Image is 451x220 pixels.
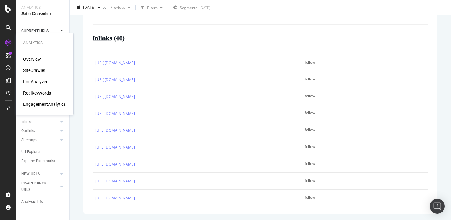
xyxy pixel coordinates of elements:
a: Outlinks [21,128,59,134]
a: [URL][DOMAIN_NAME] [95,178,135,184]
button: [DATE] [75,3,103,13]
a: RealKeywords [23,90,51,96]
div: CURRENT URLS [21,28,49,34]
a: [URL][DOMAIN_NAME] [95,110,135,117]
div: Outlinks [21,128,35,134]
div: Explorer Bookmarks [21,158,55,164]
td: follow [302,88,428,105]
div: Analysis Info [21,198,43,205]
button: Filters [138,3,165,13]
span: Previous [108,5,125,10]
div: Analytics [21,5,64,10]
div: Open Intercom Messenger [430,199,445,214]
a: [URL][DOMAIN_NAME] [95,161,135,167]
div: Inlinks [21,119,32,125]
a: CURRENT URLS [21,28,59,34]
span: Segments [180,5,197,10]
td: follow [302,139,428,156]
td: follow [302,173,428,190]
div: DISAPPEARED URLS [21,180,53,193]
div: [DATE] [199,5,210,10]
div: Sitemaps [21,137,37,143]
a: Inlinks [21,119,59,125]
div: NEW URLS [21,171,40,177]
span: vs [103,5,108,10]
div: Analytics [23,40,66,46]
td: follow [302,71,428,88]
a: [URL][DOMAIN_NAME] [95,127,135,134]
a: [URL][DOMAIN_NAME] [95,77,135,83]
a: Explorer Bookmarks [21,158,65,164]
a: [URL][DOMAIN_NAME] [95,195,135,201]
div: SiteCrawler [21,10,64,18]
td: follow [302,190,428,207]
a: SiteCrawler [23,67,45,74]
a: EngagementAnalytics [23,101,66,107]
td: follow [302,156,428,173]
button: Previous [108,3,133,13]
td: follow [302,54,428,71]
a: [URL][DOMAIN_NAME] [95,144,135,151]
a: Analysis Info [21,198,65,205]
a: Sitemaps [21,137,59,143]
a: NEW URLS [21,171,59,177]
a: [URL][DOMAIN_NAME] [95,60,135,66]
h2: Inlinks ( 40 ) [93,35,125,42]
div: Url Explorer [21,149,41,155]
div: Filters [147,5,158,10]
a: DISAPPEARED URLS [21,180,59,193]
button: Segments[DATE] [170,3,213,13]
a: Url Explorer [21,149,65,155]
a: [URL][DOMAIN_NAME] [95,94,135,100]
td: follow [302,105,428,122]
td: follow [302,122,428,139]
a: LogAnalyzer [23,79,48,85]
a: Overview [23,56,41,62]
span: 2025 Aug. 8th [83,5,95,10]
